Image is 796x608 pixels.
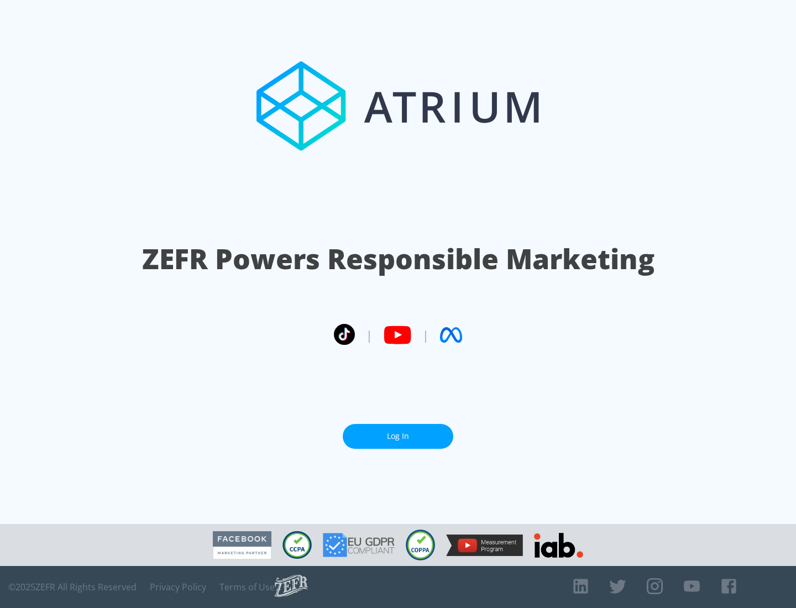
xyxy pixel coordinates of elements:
a: Privacy Policy [150,581,206,593]
img: CCPA Compliant [282,531,312,559]
img: GDPR Compliant [323,533,395,557]
img: COPPA Compliant [406,530,435,560]
a: Terms of Use [219,581,275,593]
span: © 2025 ZEFR All Rights Reserved [8,581,137,593]
a: Log In [343,424,453,449]
span: | [422,327,429,343]
span: | [366,327,373,343]
img: IAB [534,533,583,558]
img: YouTube Measurement Program [446,534,523,556]
img: Facebook Marketing Partner [213,531,271,559]
h1: ZEFR Powers Responsible Marketing [142,240,654,278]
